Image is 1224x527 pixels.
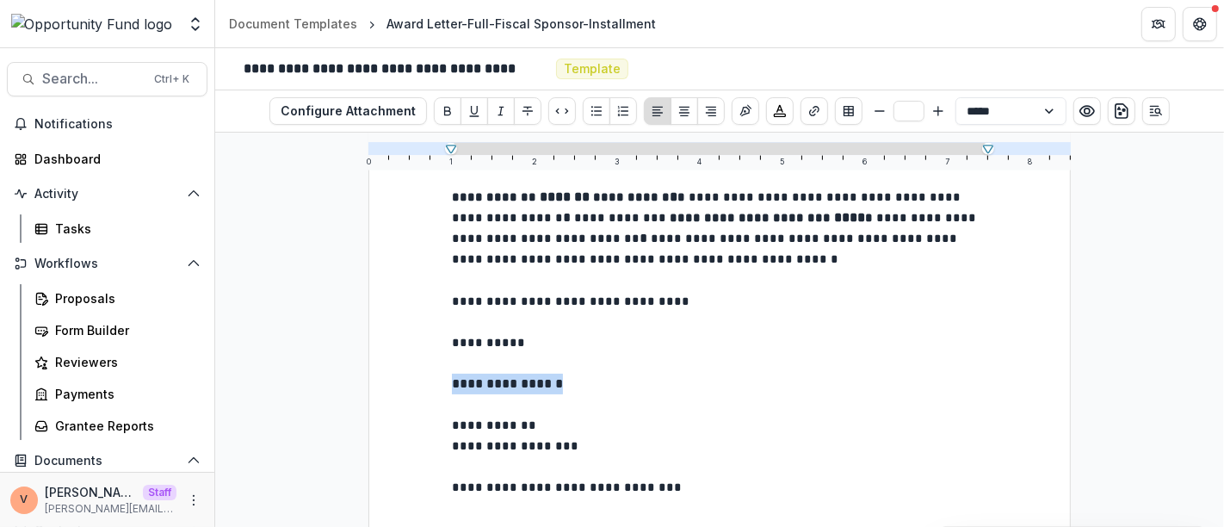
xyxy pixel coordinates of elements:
button: Open Documents [7,447,207,474]
button: Search... [7,62,207,96]
div: Dashboard [34,150,194,168]
button: Smaller [869,101,890,121]
span: Documents [34,454,180,468]
div: Ctrl + K [151,70,193,89]
p: Staff [143,485,176,500]
button: Open Activity [7,180,207,208]
button: Partners [1141,7,1176,41]
div: Payments [55,385,194,403]
button: Underline [461,97,488,125]
div: Grantee Reports [55,417,194,435]
p: [PERSON_NAME][EMAIL_ADDRESS][DOMAIN_NAME] [45,501,176,517]
button: Open Editor Sidebar [1142,97,1170,125]
button: Open entity switcher [183,7,207,41]
a: Grantee Reports [28,412,207,440]
button: Bullet List [583,97,610,125]
span: Activity [34,187,180,201]
button: Italicize [487,97,515,125]
div: Document Templates [229,15,357,33]
button: Insert Signature [732,97,759,125]
div: Award Letter-Full-Fiscal Sponsor-Installment [386,15,656,33]
button: Get Help [1183,7,1217,41]
button: Open Workflows [7,250,207,277]
button: Bigger [928,101,949,121]
div: Venkat [21,494,28,505]
div: Proposals [55,289,194,307]
a: Proposals [28,284,207,313]
button: Align Right [697,97,725,125]
a: Tasks [28,214,207,243]
div: Reviewers [55,353,194,371]
span: Template [564,62,621,77]
img: Opportunity Fund logo [11,14,173,34]
p: [PERSON_NAME] [45,483,136,501]
button: Choose font color [766,97,794,125]
button: Create link [801,97,828,125]
a: Document Templates [222,11,364,36]
a: Payments [28,380,207,408]
button: More [183,490,204,511]
span: Notifications [34,117,201,132]
span: Workflows [34,257,180,271]
button: Insert Table [835,97,862,125]
button: Preview preview-doc.pdf [1073,97,1101,125]
button: download-word [1108,97,1135,125]
a: Reviewers [28,348,207,376]
button: Align Left [644,97,671,125]
a: Dashboard [7,145,207,173]
button: Strike [514,97,541,125]
nav: breadcrumb [222,11,663,36]
button: Ordered List [609,97,637,125]
div: Tasks [55,220,194,238]
button: Align Center [671,97,698,125]
button: Bold [434,97,461,125]
a: Form Builder [28,316,207,344]
button: Code [548,97,576,125]
span: Search... [42,71,144,87]
button: Notifications [7,110,207,138]
button: Configure Attachment [269,97,427,125]
div: Form Builder [55,321,194,339]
